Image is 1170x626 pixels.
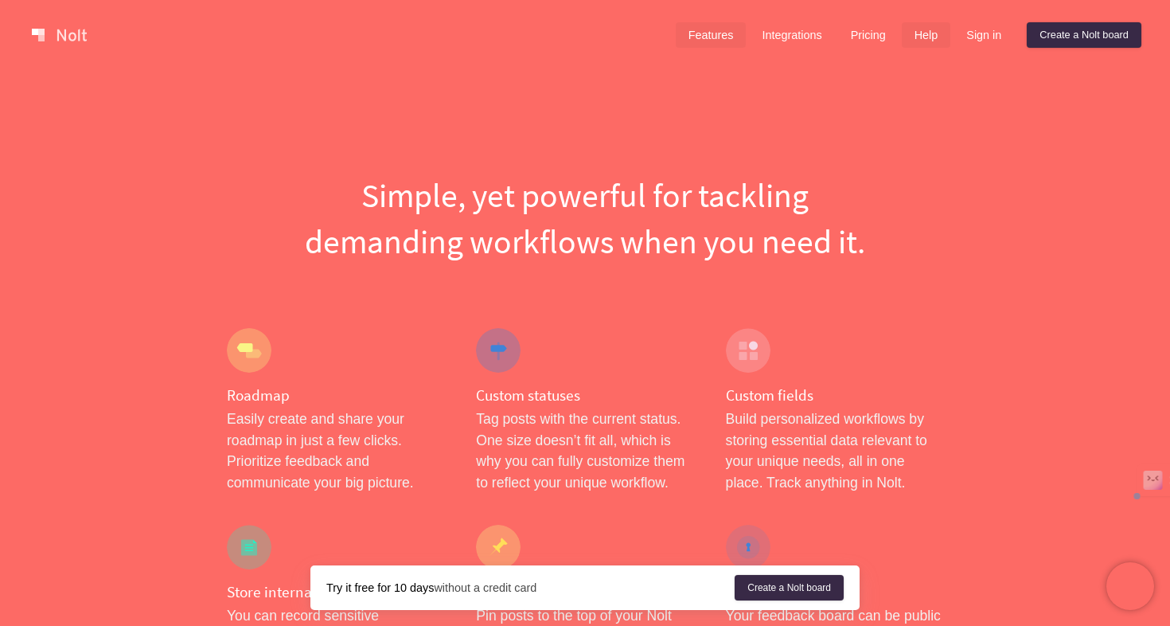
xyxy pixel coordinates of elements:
a: Integrations [749,22,834,48]
iframe: Chatra live chat [1106,562,1154,610]
h4: Custom fields [726,385,943,405]
strong: Try it free for 10 days [326,581,434,594]
a: Create a Nolt board [735,575,844,601]
p: Easily create and share your roadmap in just a few clicks. Prioritize feedback and communicate yo... [227,409,444,493]
a: Sign in [954,22,1014,48]
a: Features [676,22,747,48]
a: Help [902,22,951,48]
a: Pricing [838,22,899,48]
h4: Custom statuses [476,385,693,405]
a: Create a Nolt board [1027,22,1141,48]
p: Build personalized workflows by storing essential data relevant to your unique needs, all in one ... [726,409,943,493]
div: without a credit card [326,580,735,596]
p: Tag posts with the current status. One size doesn’t fit all, which is why you can fully customize... [476,409,693,493]
h1: Simple, yet powerful for tackling demanding workflows when you need it. [227,172,943,264]
h4: Roadmap [227,385,444,405]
